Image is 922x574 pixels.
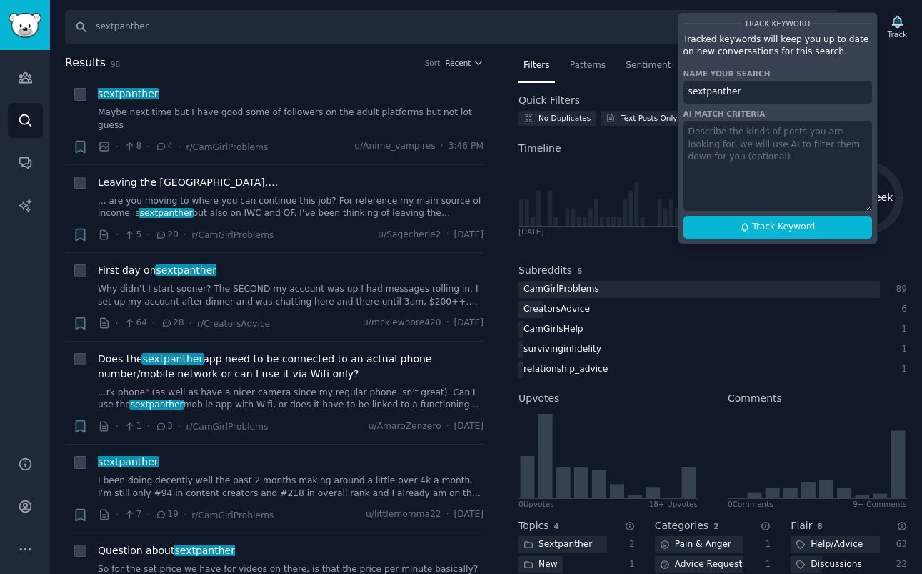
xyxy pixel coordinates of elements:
span: · [146,139,149,154]
h2: Subreddits [518,263,572,278]
div: 1 [758,538,771,551]
span: Sentiment [626,59,671,72]
h2: Upvotes [518,391,559,406]
span: u/Anime_vampires [354,140,436,153]
span: 5 [124,229,141,242]
a: Why didn’t I start sooner? The SECOND my account was up I had messages rolling in. I set up my ac... [98,283,483,308]
span: [DATE] [454,317,483,330]
span: · [178,139,181,154]
span: 20 [155,229,179,242]
span: 19 [155,508,179,521]
input: Name this search [683,81,872,104]
div: Sort [425,58,441,68]
span: r/CamGirlProblems [191,230,274,240]
a: First day onsextpanther [98,263,216,278]
span: · [146,508,149,523]
span: · [446,508,449,521]
span: · [146,419,149,434]
div: Sextpanther [518,536,597,554]
span: · [446,317,449,330]
span: r/CamGirlProblems [186,142,268,152]
span: sextpanther [139,208,194,218]
h2: Quick Filters [518,93,580,108]
a: Does thesextpantherapp need to be connected to an actual phone number/mobile network or can I use... [98,352,483,382]
span: 98 [111,60,120,69]
span: · [446,420,449,433]
input: Search Keyword [65,10,840,44]
span: · [146,227,149,242]
span: 64 [124,317,147,330]
span: 2 [713,522,718,530]
a: Leaving the [GEOGRAPHIC_DATA]…. [98,175,278,190]
div: No Duplicates [538,113,591,123]
div: CamGirlProblems [518,281,604,299]
span: r/CreatorsAdvice [197,319,270,329]
div: AI match criteria [683,109,872,119]
span: sextpanther [96,456,159,467]
a: sextpanther [98,86,159,102]
div: 1 [895,363,908,376]
span: [DATE] [454,420,483,433]
span: r/CamGirlProblems [191,510,274,520]
span: u/AmaroZenzero [369,420,441,433]
p: Tracked keywords will keep you up to date on new conversations for this search. [683,34,872,59]
div: survivinginfidelity [518,341,606,359]
a: sextpanther [98,455,159,470]
span: · [116,419,119,434]
span: · [446,229,449,242]
div: 18+ Upvotes [648,499,698,509]
div: 63 [895,538,908,551]
span: · [116,508,119,523]
div: 9+ Comments [853,499,907,509]
div: 1 [758,558,771,571]
span: · [184,227,186,242]
span: Track Keyword [752,221,815,234]
span: Does the app need to be connected to an actual phone number/mobile network or can I use it via Wi... [98,352,483,382]
div: New [518,556,563,574]
span: 7 [124,508,141,521]
span: Recent [445,58,471,68]
span: 1 [124,420,141,433]
span: sextpanther [155,264,218,276]
div: relationship_advice [518,361,613,379]
div: Pain & Anger [655,536,736,554]
div: Text Posts Only [621,113,677,123]
span: 4 [554,522,559,530]
span: 8 [818,522,823,530]
span: Filters [523,59,550,72]
div: 1 [622,558,635,571]
span: [DATE] [454,229,483,242]
div: 89 [895,283,908,296]
div: CreatorsAdvice [518,301,595,319]
div: Discussions [791,556,867,574]
a: Maybe next time but I have good some of followers on the adult platforms but not lot guess [98,107,483,132]
div: [DATE] [518,227,544,237]
div: 6 [895,303,908,316]
span: 3:46 PM [449,140,483,153]
span: sextpanther [141,353,204,365]
h2: Comments [728,391,782,406]
div: 0 Comment s [728,499,773,509]
span: First day on [98,263,216,278]
span: sextpanther [96,88,159,99]
span: 3 [155,420,173,433]
span: 5 [577,267,582,275]
span: u/mcklewhore420 [363,317,441,330]
span: · [116,139,119,154]
div: Track [888,29,907,39]
div: 2 [622,538,635,551]
span: Patterns [570,59,606,72]
a: ... are you moving to where you can continue this job? For reference my main source of income iss... [98,195,483,220]
img: GummySearch logo [9,13,41,38]
span: · [116,316,119,331]
span: · [189,316,192,331]
a: ...rk phone" (as well as have a nicer camera since my regular phone isn't great). Can I use these... [98,387,483,412]
div: 1 [895,343,908,356]
div: 22 [895,558,908,571]
span: 4 [155,140,173,153]
span: u/Sagecherie2 [378,229,441,242]
span: [DATE] [454,508,483,521]
span: Results [65,54,106,72]
span: · [116,227,119,242]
